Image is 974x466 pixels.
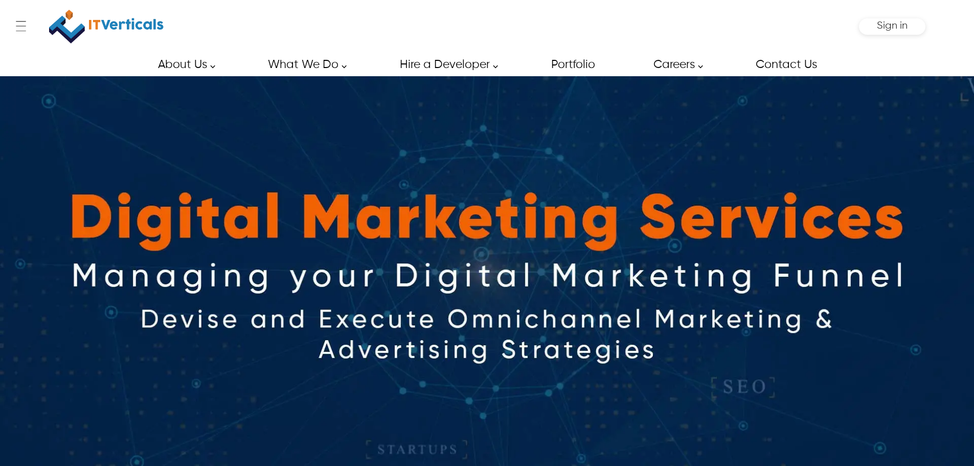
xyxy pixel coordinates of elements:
[539,53,606,76] a: Portfolio
[744,53,828,76] a: Contact Us
[877,20,908,31] span: Sign in
[256,53,352,76] a: What We Do
[877,24,908,30] a: Sign in
[49,5,164,48] img: IT Verticals Inc
[146,53,221,76] a: About Us
[642,53,709,76] a: Careers
[388,53,504,76] a: Hire a Developer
